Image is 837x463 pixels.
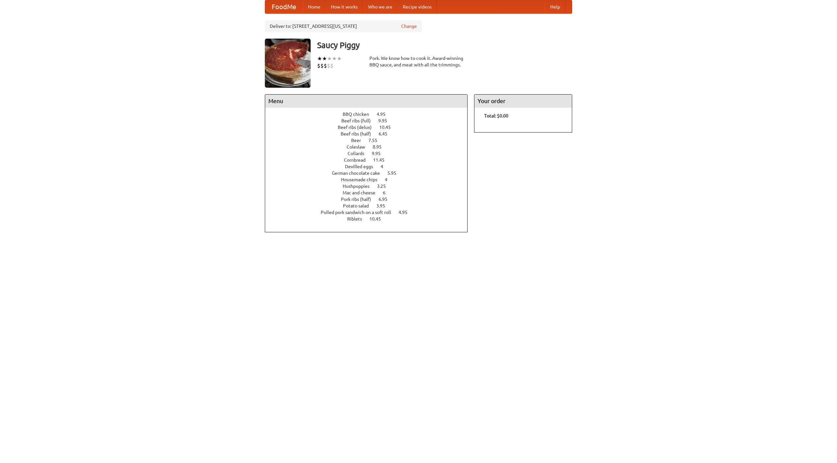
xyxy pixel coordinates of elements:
span: 4 [381,164,390,169]
span: German chocolate cake [332,170,386,176]
span: 6.95 [379,197,394,202]
a: Beer 7.55 [351,138,389,143]
a: Change [401,23,417,29]
span: 11.45 [373,157,391,163]
span: 10.45 [379,125,397,130]
span: 7.55 [368,138,384,143]
span: Cornbread [344,157,372,163]
a: Potato salad 3.95 [343,203,397,208]
h3: Saucy Piggy [317,39,572,52]
a: Help [545,0,565,13]
h4: Your order [474,95,572,108]
div: Pork. We know how to cook it. Award-winning BBQ sauce, and meat with all the trimmings. [369,55,468,68]
span: Beef ribs (full) [341,118,377,123]
a: Beef ribs (full) 9.95 [341,118,399,123]
span: 4.95 [399,210,414,215]
div: Deliver to: [STREET_ADDRESS][US_STATE] [265,20,422,32]
span: 8.95 [373,144,388,150]
span: 3.25 [377,184,392,189]
span: Beef ribs (delux) [338,125,378,130]
span: Pulled pork sandwich on a soft roll [321,210,398,215]
span: Beef ribs (half) [341,131,378,136]
span: 5.95 [387,170,403,176]
span: Collards [348,151,371,156]
b: Total: $0.00 [484,113,508,118]
span: Hushpuppies [343,184,376,189]
span: 9.95 [378,118,394,123]
li: $ [327,62,330,69]
a: Collards 9.95 [348,151,393,156]
a: Beef ribs (delux) 10.45 [338,125,403,130]
a: Coleslaw 8.95 [347,144,394,150]
span: 3.95 [376,203,392,208]
a: Riblets 10.45 [347,216,393,222]
span: Housemade chips [341,177,384,182]
a: Devilled eggs 4 [345,164,395,169]
a: Housemade chips 4 [341,177,400,182]
a: Mac and cheese 6 [343,190,398,195]
a: Beef ribs (half) 6.45 [341,131,400,136]
li: ★ [337,55,342,62]
span: 4 [385,177,394,182]
span: Pork ribs (half) [341,197,378,202]
li: $ [317,62,320,69]
li: $ [324,62,327,69]
li: ★ [327,55,332,62]
li: ★ [332,55,337,62]
span: Riblets [347,216,368,222]
span: 6 [383,190,392,195]
span: Coleslaw [347,144,372,150]
a: Recipe videos [398,0,437,13]
h4: Menu [265,95,467,108]
span: BBQ chicken [343,112,376,117]
li: ★ [317,55,322,62]
span: 6.45 [379,131,394,136]
a: Pulled pork sandwich on a soft roll 4.95 [321,210,419,215]
a: Home [303,0,326,13]
span: 10.45 [369,216,387,222]
span: Mac and cheese [343,190,382,195]
span: 4.95 [377,112,392,117]
li: $ [320,62,324,69]
a: Hushpuppies 3.25 [343,184,398,189]
a: BBQ chicken 4.95 [343,112,398,117]
a: How it works [326,0,363,13]
a: Who we are [363,0,398,13]
img: angular.jpg [265,39,311,88]
a: German chocolate cake 5.95 [332,170,408,176]
li: ★ [322,55,327,62]
span: Potato salad [343,203,375,208]
li: $ [330,62,333,69]
span: Beer [351,138,367,143]
a: Cornbread 11.45 [344,157,397,163]
a: Pork ribs (half) 6.95 [341,197,400,202]
a: FoodMe [265,0,303,13]
span: Devilled eggs [345,164,380,169]
span: 9.95 [372,151,387,156]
